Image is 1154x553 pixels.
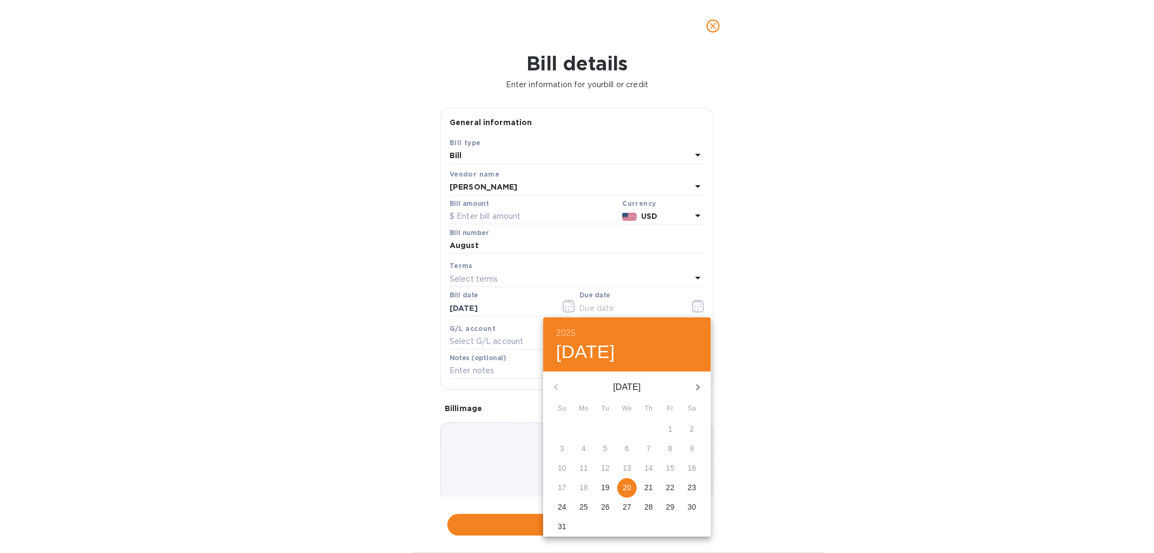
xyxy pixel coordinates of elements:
p: 31 [558,521,566,532]
p: 27 [623,502,631,512]
button: 21 [639,478,658,498]
button: 19 [596,478,615,498]
span: Fr [661,404,680,414]
p: 28 [644,502,653,512]
button: 31 [552,517,572,537]
button: 24 [552,498,572,517]
p: 22 [666,482,675,493]
button: 22 [661,478,680,498]
p: 20 [623,482,631,493]
span: Th [639,404,658,414]
button: 23 [682,478,702,498]
p: 26 [601,502,610,512]
p: 29 [666,502,675,512]
p: 30 [688,502,696,512]
span: Tu [596,404,615,414]
button: 2025 [556,326,576,341]
p: [DATE] [569,381,685,394]
button: 26 [596,498,615,517]
p: 21 [644,482,653,493]
button: 25 [574,498,594,517]
button: 20 [617,478,637,498]
button: 29 [661,498,680,517]
button: 30 [682,498,702,517]
span: Su [552,404,572,414]
p: 25 [579,502,588,512]
p: 24 [558,502,566,512]
span: We [617,404,637,414]
button: 28 [639,498,658,517]
p: 23 [688,482,696,493]
p: 19 [601,482,610,493]
button: [DATE] [556,341,615,363]
span: Sa [682,404,702,414]
button: 27 [617,498,637,517]
span: Mo [574,404,594,414]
